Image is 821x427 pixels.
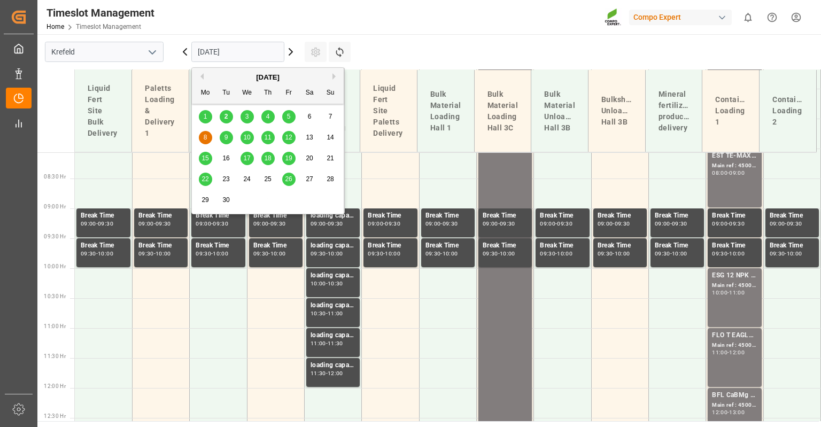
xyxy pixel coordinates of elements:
div: Choose Monday, September 1st, 2025 [199,110,212,123]
div: Break Time [425,211,470,221]
div: - [154,221,156,226]
div: Break Time [81,211,126,221]
div: loading capacity [311,360,355,371]
div: Break Time [655,211,700,221]
div: Th [261,87,275,100]
div: Break Time [770,240,815,251]
div: Choose Tuesday, September 2nd, 2025 [220,110,233,123]
span: 11:00 Hr [44,323,66,329]
div: Tu [220,87,233,100]
div: - [440,251,442,256]
div: Mo [199,87,212,100]
div: - [154,251,156,256]
div: 11:30 [311,371,326,376]
div: Break Time [138,240,183,251]
span: 11 [264,134,271,141]
div: Liquid Fert Site Bulk Delivery [83,79,123,143]
div: Bulk Material Loading Hall 3C [483,84,523,138]
div: - [727,410,729,415]
div: Break Time [770,211,815,221]
div: Choose Monday, September 15th, 2025 [199,152,212,165]
span: 4 [266,113,270,120]
div: Choose Tuesday, September 23rd, 2025 [220,173,233,186]
div: 09:00 [368,221,383,226]
div: Break Time [368,240,413,251]
div: Break Time [598,240,642,251]
div: Choose Wednesday, September 24th, 2025 [241,173,254,186]
div: Choose Friday, September 5th, 2025 [282,110,296,123]
div: - [727,221,729,226]
div: Main ref : 4500000982, 2000001027 [712,161,757,170]
span: 12:00 Hr [44,383,66,389]
button: Compo Expert [629,7,736,27]
div: loading capacity [311,300,355,311]
div: Choose Monday, September 29th, 2025 [199,193,212,207]
span: 28 [327,175,334,183]
div: Choose Sunday, September 21st, 2025 [324,152,337,165]
span: 25 [264,175,271,183]
div: Container Loading 1 [711,90,750,132]
div: Break Time [598,211,642,221]
div: Choose Saturday, September 13th, 2025 [303,131,316,144]
span: 2 [224,113,228,120]
span: 13 [306,134,313,141]
div: 10:00 [615,251,630,256]
div: Paletts Loading & Delivery 1 [141,79,180,143]
div: Break Time [712,211,757,221]
div: Choose Monday, September 8th, 2025 [199,131,212,144]
div: 10:30 [328,281,343,286]
div: Choose Friday, September 12th, 2025 [282,131,296,144]
span: 19 [285,154,292,162]
div: Break Time [81,240,126,251]
span: 16 [222,154,229,162]
div: Choose Saturday, September 6th, 2025 [303,110,316,123]
div: 09:30 [712,251,727,256]
div: 09:30 [729,221,745,226]
div: FLO T EAGLE MASTER [DATE] 25kg (x42) WW; [712,330,757,341]
div: Choose Sunday, September 28th, 2025 [324,173,337,186]
div: 09:30 [156,221,171,226]
div: - [555,221,557,226]
div: Choose Thursday, September 18th, 2025 [261,152,275,165]
span: 23 [222,175,229,183]
div: We [241,87,254,100]
div: 12:00 [328,371,343,376]
div: 10:00 [213,251,228,256]
div: 11:00 [729,290,745,295]
div: Compo Expert [629,10,732,25]
div: loading capacity [311,330,355,341]
div: Bulk Material Unloading Hall 3B [540,84,579,138]
span: 8 [204,134,207,141]
div: - [268,251,270,256]
div: - [383,221,385,226]
div: ESG 12 NPK [DATE] 1200kg BB; [712,270,757,281]
div: Choose Wednesday, September 17th, 2025 [241,152,254,165]
button: Next Month [332,73,339,80]
div: 08:00 [712,170,727,175]
div: Break Time [368,211,413,221]
div: - [383,251,385,256]
div: 09:00 [483,221,498,226]
a: Home [47,23,64,30]
div: - [326,251,328,256]
div: - [613,251,614,256]
div: 10:00 [787,251,802,256]
div: 09:30 [655,251,670,256]
div: - [555,251,557,256]
div: - [727,290,729,295]
div: 09:00 [770,221,785,226]
div: 09:00 [655,221,670,226]
div: - [326,341,328,346]
span: 1 [204,113,207,120]
div: - [613,221,614,226]
span: 20 [306,154,313,162]
div: 09:30 [270,221,286,226]
div: 10:30 [311,311,326,316]
div: Break Time [655,240,700,251]
div: 13:00 [729,410,745,415]
div: 10:00 [98,251,113,256]
span: 11:30 Hr [44,353,66,359]
div: Break Time [196,240,241,251]
div: - [670,221,672,226]
div: Break Time [483,211,528,221]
